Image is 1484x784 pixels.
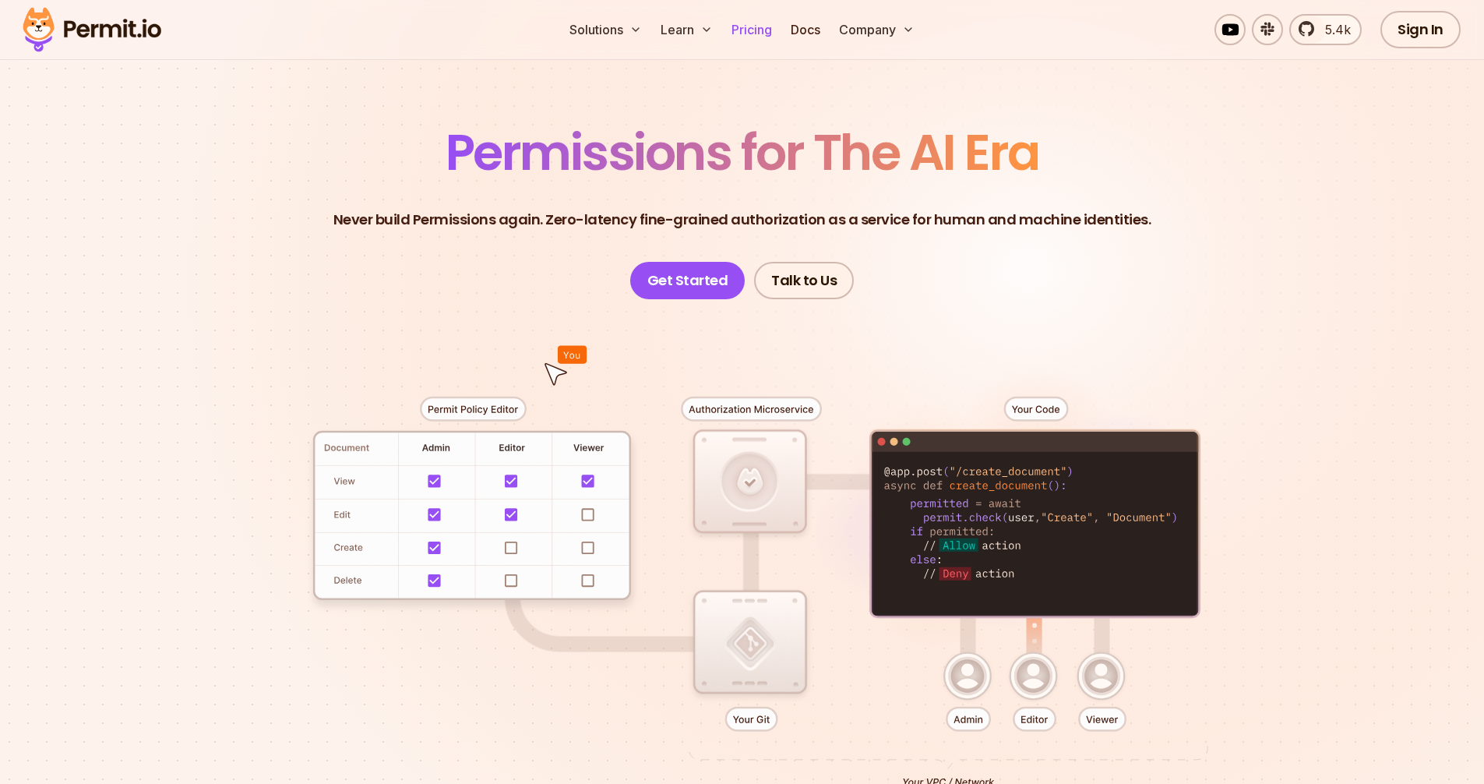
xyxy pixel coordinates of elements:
a: Get Started [630,262,746,299]
a: Sign In [1380,11,1461,48]
p: Never build Permissions again. Zero-latency fine-grained authorization as a service for human and... [333,209,1151,231]
button: Solutions [563,14,648,45]
button: Company [833,14,921,45]
a: Pricing [725,14,778,45]
img: Permit logo [16,3,168,56]
a: Talk to Us [754,262,854,299]
a: 5.4k [1289,14,1362,45]
span: Permissions for The AI Era [446,118,1039,187]
button: Learn [654,14,719,45]
span: 5.4k [1316,20,1351,39]
a: Docs [784,14,827,45]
